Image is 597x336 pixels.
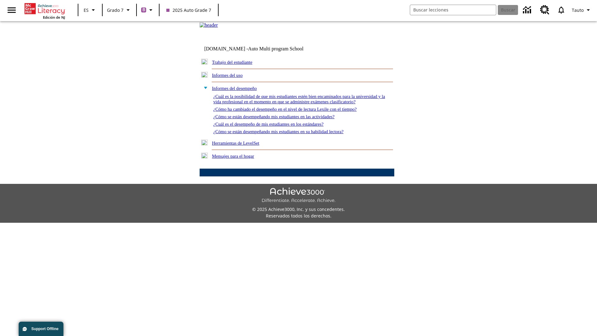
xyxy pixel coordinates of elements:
button: Grado: Grado 7, Elige un grado [104,4,134,16]
span: 2025 Auto Grade 7 [166,7,211,13]
img: plus.gif [201,72,208,77]
a: Informes del desempeño [212,86,257,91]
a: ¿Cómo se están desempeñando mis estudiantes en las actividades? [213,114,335,119]
img: header [200,22,218,28]
a: Notificaciones [553,2,569,18]
img: plus.gif [201,140,208,145]
a: ¿Cuál es la posibilidad de que mis estudiantes estén bien encaminados para la universidad y la vi... [213,94,385,104]
nobr: Auto Multi program School [248,46,303,51]
button: Abrir el menú lateral [2,1,21,19]
span: Grado 7 [107,7,123,13]
a: ¿Cuál es el desempeño de mis estudiantes en los estándares? [213,122,324,127]
a: ¿Cómo se están desempeñando mis estudiantes en su habilidad lectora? [213,129,344,134]
span: Edición de NJ [43,15,65,20]
a: Herramientas de LevelSet [212,141,259,146]
button: Support Offline [19,322,63,336]
span: Support Offline [31,327,58,331]
span: B [142,6,145,14]
button: Boost El color de la clase es morado/púrpura. Cambiar el color de la clase. [139,4,157,16]
a: Centro de recursos, Se abrirá en una pestaña nueva. [536,2,553,18]
a: Mensajes para el hogar [212,154,254,159]
img: Achieve3000 Differentiate Accelerate Achieve [261,188,336,203]
a: Centro de información [519,2,536,19]
span: ES [84,7,89,13]
a: Informes del uso [212,73,243,78]
span: Tauto [572,7,584,13]
button: Lenguaje: ES, Selecciona un idioma [80,4,100,16]
img: minus.gif [201,85,208,91]
td: [DOMAIN_NAME] - [204,46,319,52]
button: Perfil/Configuración [569,4,595,16]
a: Trabajo del estudiante [212,60,252,65]
div: Portada [25,2,65,20]
img: plus.gif [201,153,208,158]
input: Buscar campo [410,5,496,15]
a: ¿Cómo ha cambiado el desempeño en el nivel de lectura Lexile con el tiempo? [213,107,357,112]
img: plus.gif [201,59,208,64]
